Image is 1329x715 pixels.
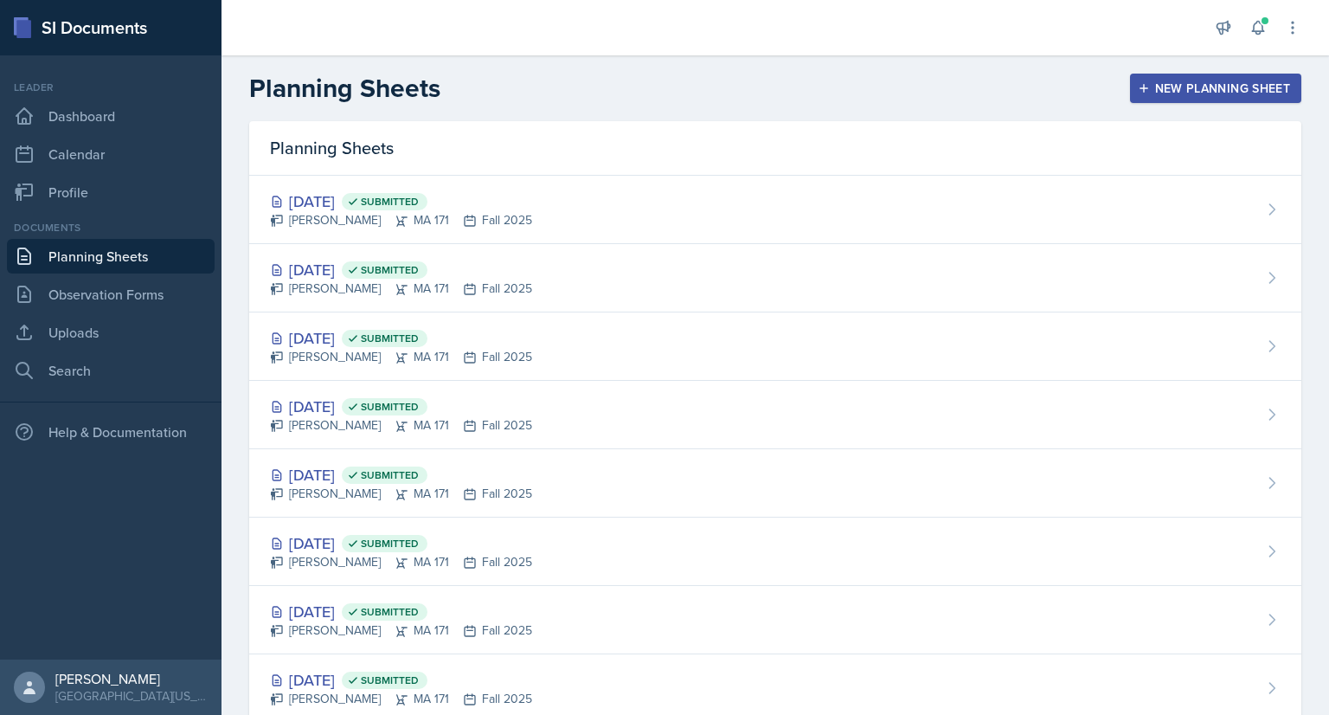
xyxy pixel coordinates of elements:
[361,400,419,414] span: Submitted
[270,553,532,571] div: [PERSON_NAME] MA 171 Fall 2025
[249,381,1301,449] a: [DATE] Submitted [PERSON_NAME]MA 171Fall 2025
[270,668,532,692] div: [DATE]
[7,239,215,274] a: Planning Sheets
[55,687,208,705] div: [GEOGRAPHIC_DATA][US_STATE] in [GEOGRAPHIC_DATA]
[1141,81,1290,95] div: New Planning Sheet
[249,586,1301,654] a: [DATE] Submitted [PERSON_NAME]MA 171Fall 2025
[270,531,532,555] div: [DATE]
[249,518,1301,586] a: [DATE] Submitted [PERSON_NAME]MA 171Fall 2025
[361,195,419,209] span: Submitted
[1130,74,1301,103] button: New Planning Sheet
[270,622,532,640] div: [PERSON_NAME] MA 171 Fall 2025
[7,220,215,235] div: Documents
[7,277,215,312] a: Observation Forms
[361,673,419,687] span: Submitted
[7,137,215,171] a: Calendar
[361,332,419,345] span: Submitted
[7,99,215,133] a: Dashboard
[249,449,1301,518] a: [DATE] Submitted [PERSON_NAME]MA 171Fall 2025
[55,670,208,687] div: [PERSON_NAME]
[270,690,532,708] div: [PERSON_NAME] MA 171 Fall 2025
[361,263,419,277] span: Submitted
[361,468,419,482] span: Submitted
[249,73,440,104] h2: Planning Sheets
[270,416,532,435] div: [PERSON_NAME] MA 171 Fall 2025
[361,605,419,619] span: Submitted
[7,415,215,449] div: Help & Documentation
[270,485,532,503] div: [PERSON_NAME] MA 171 Fall 2025
[270,600,532,623] div: [DATE]
[7,353,215,388] a: Search
[270,348,532,366] div: [PERSON_NAME] MA 171 Fall 2025
[270,190,532,213] div: [DATE]
[270,211,532,229] div: [PERSON_NAME] MA 171 Fall 2025
[7,175,215,209] a: Profile
[249,176,1301,244] a: [DATE] Submitted [PERSON_NAME]MA 171Fall 2025
[270,258,532,281] div: [DATE]
[249,121,1301,176] div: Planning Sheets
[270,326,532,350] div: [DATE]
[270,463,532,486] div: [DATE]
[249,244,1301,312] a: [DATE] Submitted [PERSON_NAME]MA 171Fall 2025
[361,537,419,551] span: Submitted
[270,280,532,298] div: [PERSON_NAME] MA 171 Fall 2025
[249,312,1301,381] a: [DATE] Submitted [PERSON_NAME]MA 171Fall 2025
[7,80,215,95] div: Leader
[7,315,215,350] a: Uploads
[270,395,532,418] div: [DATE]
